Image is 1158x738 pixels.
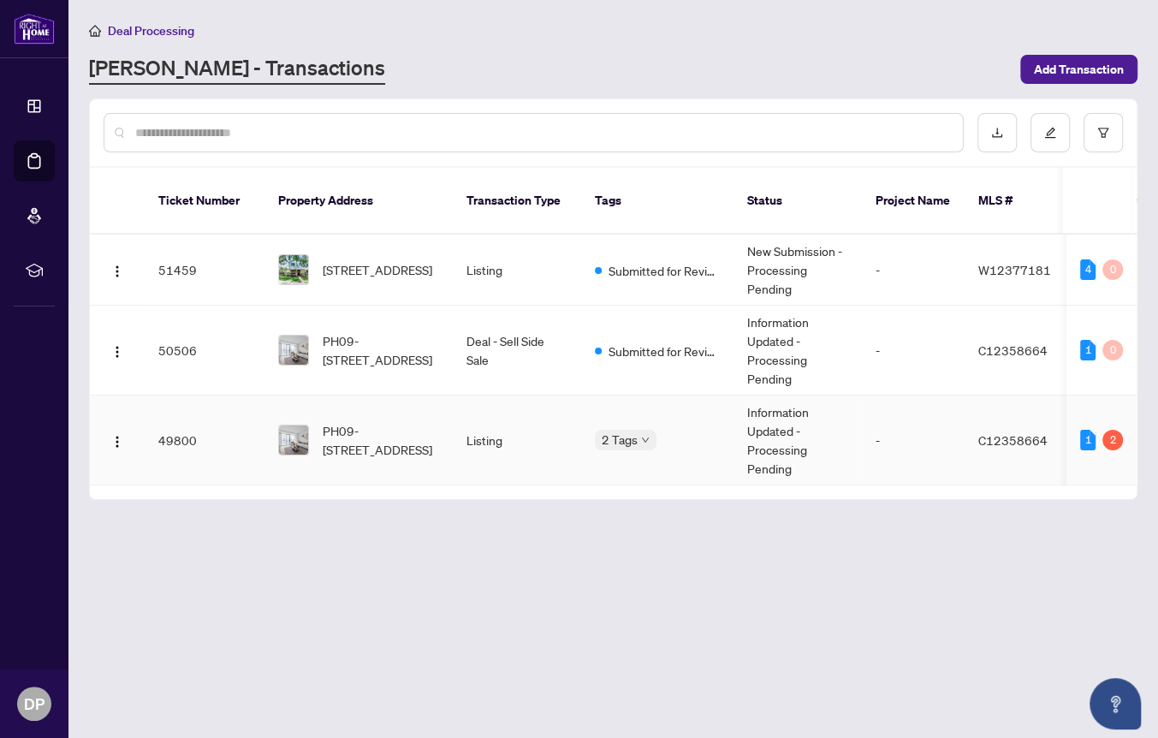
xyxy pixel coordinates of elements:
td: Listing [453,235,581,306]
span: PH09-[STREET_ADDRESS] [323,421,439,459]
td: 49800 [145,396,264,485]
img: thumbnail-img [279,426,308,455]
span: down [641,436,650,444]
span: Add Transaction [1034,56,1124,83]
span: edit [1044,127,1056,139]
th: Transaction Type [453,168,581,235]
img: Logo [110,345,124,359]
div: 2 [1102,430,1123,450]
td: - [862,306,965,396]
button: Open asap [1090,678,1141,729]
td: 50506 [145,306,264,396]
div: 4 [1080,259,1096,280]
div: 0 [1102,259,1123,280]
th: Tags [581,168,733,235]
span: W12377181 [978,262,1051,277]
a: [PERSON_NAME] - Transactions [89,54,385,85]
span: C12358664 [978,342,1048,358]
td: Listing [453,396,581,485]
img: Logo [110,435,124,449]
span: filter [1097,127,1109,139]
span: C12358664 [978,432,1048,448]
div: 1 [1080,430,1096,450]
span: Submitted for Review [609,342,720,360]
span: PH09-[STREET_ADDRESS] [323,331,439,369]
button: filter [1084,113,1123,152]
div: 1 [1080,340,1096,360]
button: edit [1030,113,1070,152]
td: Information Updated - Processing Pending [733,396,862,485]
td: - [862,396,965,485]
img: thumbnail-img [279,336,308,365]
span: DP [24,692,45,716]
th: Ticket Number [145,168,264,235]
div: 0 [1102,340,1123,360]
img: logo [14,13,55,45]
button: Logo [104,426,131,454]
button: Add Transaction [1020,55,1137,84]
img: thumbnail-img [279,255,308,284]
th: Property Address [264,168,453,235]
button: Logo [104,336,131,364]
td: Information Updated - Processing Pending [733,306,862,396]
span: download [991,127,1003,139]
th: MLS # [965,168,1067,235]
span: home [89,25,101,37]
span: [STREET_ADDRESS] [323,260,432,279]
button: download [977,113,1017,152]
span: Submitted for Review [609,261,720,280]
td: - [862,235,965,306]
th: Project Name [862,168,965,235]
span: Deal Processing [108,23,194,39]
img: Logo [110,265,124,278]
th: Status [733,168,862,235]
td: 51459 [145,235,264,306]
button: Logo [104,256,131,283]
span: 2 Tags [602,430,638,449]
td: New Submission - Processing Pending [733,235,862,306]
td: Deal - Sell Side Sale [453,306,581,396]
